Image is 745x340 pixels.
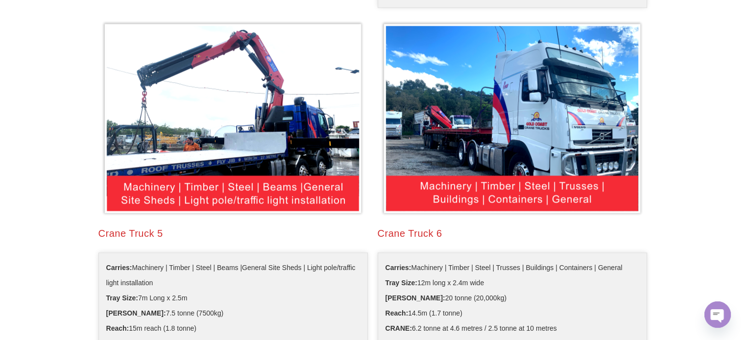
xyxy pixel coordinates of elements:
span: 7m Long x 2.5m [106,291,188,306]
span: 6.2 tonne at 4.6 metres / 2.5 tonne at 10 metres [385,321,557,336]
b: Carries: [385,264,411,272]
div: Crane Truck 6 [378,227,647,240]
img: truck with crane [380,20,644,217]
b: [PERSON_NAME]: [106,309,166,317]
b: [PERSON_NAME]: [385,294,445,302]
span: Machinery | Timber | Steel | Beams |General Site Sheds | Light pole/traffic light installation [106,260,360,291]
b: Tray Size: [385,279,417,287]
b: CRANE: [385,324,412,332]
span: 15m reach (1.8 tonne) [106,321,196,336]
span: 7.5 tonne (7500kg) [106,306,224,321]
b: Carries: [106,264,132,272]
img: container crane truck [101,20,365,217]
span: 14.5m (1.7 tonne) [385,306,462,321]
b: Reach: [385,309,409,317]
span: 12m long x 2.4m wide [385,275,484,291]
div: Crane Truck 5 [98,227,368,240]
b: Reach: [106,324,129,332]
span: Machinery | Timber | Steel | Trusses | Buildings | Containers | General [385,260,623,275]
span: 20 tonne (20,000kg) [385,291,506,306]
b: Tray Size: [106,294,138,302]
